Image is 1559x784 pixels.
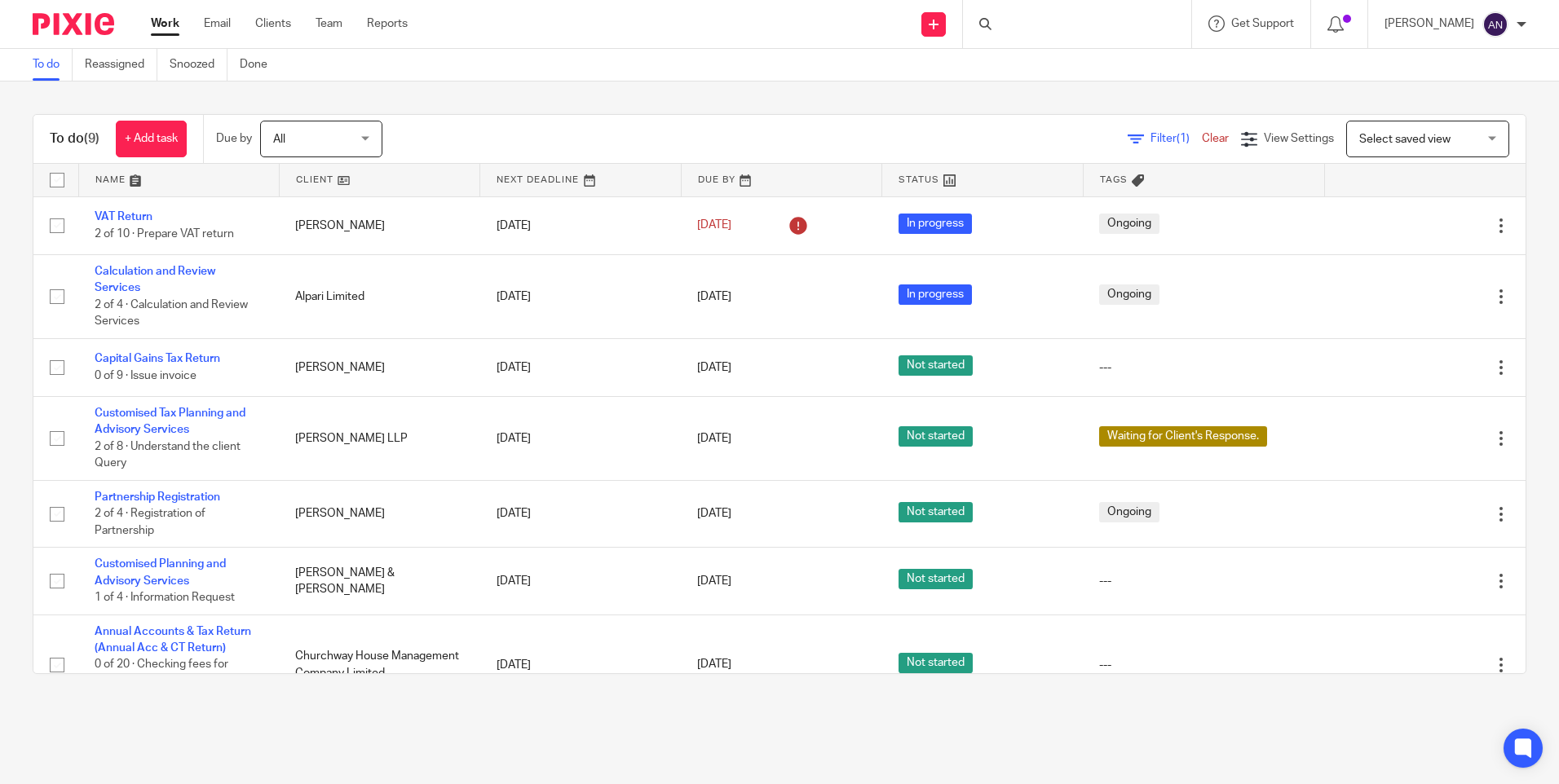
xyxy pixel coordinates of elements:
span: [DATE] [697,659,731,671]
span: (1) [1177,133,1190,144]
span: (9) [84,132,99,145]
img: svg%3E [1482,11,1508,37]
a: VAT Return [95,211,152,222]
span: Not started [899,502,973,522]
span: 2 of 4 · Calculation and Review Services [95,299,248,328]
td: [PERSON_NAME] LLP [279,397,479,481]
td: [PERSON_NAME] [279,196,479,254]
a: Clients [255,15,291,32]
a: Calculation and Review Services [95,266,215,293]
span: Ongoing [1099,284,1159,305]
span: Waiting for Client's Response. [1099,426,1267,447]
span: 0 of 20 · Checking fees for Previous Year Paid with Accounts [95,658,228,703]
span: Not started [899,569,973,589]
span: Ongoing [1099,502,1159,522]
td: [DATE] [480,548,681,614]
span: 0 of 9 · Issue invoice [95,370,197,381]
span: [DATE] [697,509,731,520]
a: Capital Gains Tax Return [95,353,220,364]
td: [DATE] [480,254,681,338]
a: Reports [367,15,408,32]
a: Annual Accounts & Tax Return (Annual Acc & CT Return) [95,626,251,654]
td: Alpari Limited [279,254,479,338]
div: --- [1099,573,1308,589]
span: All [273,134,285,145]
span: [DATE] [697,291,731,302]
td: [PERSON_NAME] & [PERSON_NAME] [279,548,479,614]
span: 2 of 4 · Registration of Partnership [95,508,205,536]
td: Churchway House Management Company Limited [279,614,479,715]
p: [PERSON_NAME] [1385,15,1474,32]
td: [PERSON_NAME] [279,338,479,396]
a: Snoozed [170,49,227,81]
td: [DATE] [480,196,681,254]
a: Email [204,15,231,32]
td: [DATE] [480,397,681,481]
span: [DATE] [697,362,731,373]
a: Customised Tax Planning and Advisory Services [95,407,245,435]
span: In progress [899,284,972,305]
img: Pixie [33,13,114,35]
a: Partnership Registration [95,491,220,503]
span: Not started [899,355,973,376]
td: [DATE] [480,614,681,715]
span: Tags [1100,175,1128,184]
td: [PERSON_NAME] [279,480,479,547]
span: [DATE] [697,575,731,587]
p: Due by [216,130,252,147]
a: Done [240,49,280,81]
a: Team [316,15,342,32]
td: [DATE] [480,480,681,547]
a: + Add task [116,121,187,157]
span: [DATE] [697,433,731,444]
span: View Settings [1264,133,1334,144]
span: Not started [899,426,973,447]
span: Not started [899,653,973,673]
span: Filter [1150,133,1202,144]
a: Clear [1202,133,1229,144]
span: 1 of 4 · Information Request [95,592,235,603]
a: Customised Planning and Advisory Services [95,558,226,586]
a: Work [151,15,179,32]
span: 2 of 8 · Understand the client Query [95,441,241,469]
span: [DATE] [697,220,731,231]
span: Get Support [1231,18,1294,29]
span: In progress [899,214,972,234]
span: Select saved view [1359,134,1451,145]
h1: To do [50,130,99,148]
div: --- [1099,359,1308,376]
span: Ongoing [1099,214,1159,234]
a: Reassigned [85,49,157,81]
td: [DATE] [480,338,681,396]
div: --- [1099,657,1308,673]
a: To do [33,49,73,81]
span: 2 of 10 · Prepare VAT return [95,228,234,240]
